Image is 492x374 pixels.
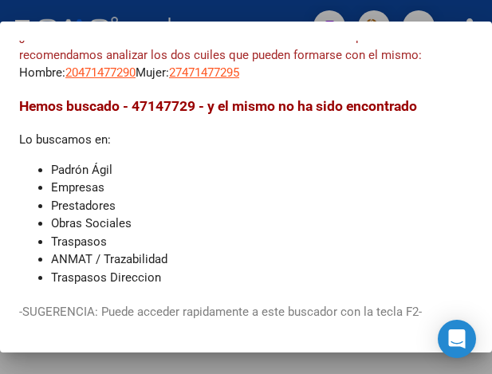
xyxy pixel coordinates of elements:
span: 20471477290 [65,65,136,80]
span: Hemos buscado - 47147729 - y el mismo no ha sido encontrado [19,98,417,114]
li: Obras Sociales [51,215,473,233]
li: Traspasos Direccion [51,269,473,287]
li: Empresas [51,179,473,197]
p: -SUGERENCIA: Puede acceder rapidamente a este buscador con la tecla F2- [19,303,473,321]
li: Traspasos [51,233,473,251]
div: Open Intercom Messenger [438,320,476,358]
div: Lo buscamos en: [19,96,473,286]
div: Hombre: Mujer: [19,28,473,82]
span: 27471477295 [169,65,239,80]
li: Prestadores [51,197,473,215]
li: ANMAT / Trazabilidad [51,250,473,269]
li: Padrón Ágil [51,161,473,179]
span: ¿Buscaste un DNI de un afiliado? - No encontramos resultados pero te recomendamos analizar los do... [19,30,422,62]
